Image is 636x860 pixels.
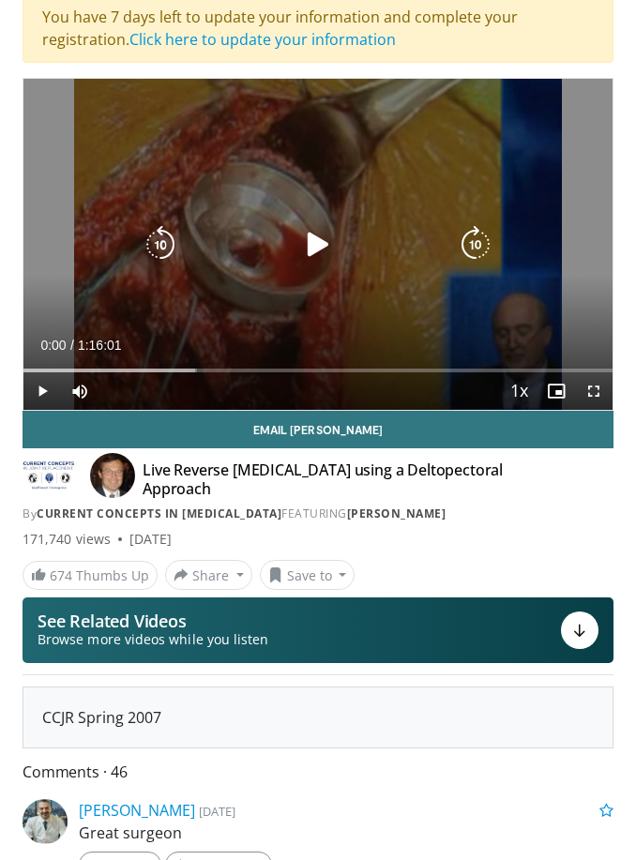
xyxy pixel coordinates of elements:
span: 171,740 views [23,530,111,549]
button: Playback Rate [500,372,538,410]
span: 0:00 [40,338,66,353]
a: Current Concepts in [MEDICAL_DATA] [37,505,281,521]
a: [PERSON_NAME] [347,505,447,521]
a: Click here to update your information [129,29,396,50]
button: Save to [260,560,356,590]
span: Comments 46 [23,760,613,784]
div: Progress Bar [23,369,613,372]
div: [DATE] [129,530,172,549]
span: 674 [50,566,72,584]
span: Browse more videos while you listen [38,630,268,649]
a: [PERSON_NAME] [79,800,195,821]
p: Great surgeon [79,822,613,844]
video-js: Video Player [23,79,613,410]
div: CCJR Spring 2007 [42,706,594,729]
button: Play [23,372,61,410]
button: Mute [61,372,98,410]
span: / [70,338,74,353]
span: 1:16:01 [78,338,122,353]
div: By FEATURING [23,505,613,522]
button: See Related Videos Browse more videos while you listen [23,597,613,663]
small: [DATE] [199,803,235,820]
button: Enable picture-in-picture mode [538,372,575,410]
img: Avatar [90,453,135,498]
a: Email [PERSON_NAME] [23,411,613,448]
h4: Live Reverse [MEDICAL_DATA] using a Deltopectoral Approach [143,460,561,498]
img: Avatar [23,799,68,844]
a: 674 Thumbs Up [23,561,158,590]
button: Fullscreen [575,372,613,410]
img: Current Concepts in Joint Replacement [23,460,75,490]
button: Share [165,560,252,590]
p: See Related Videos [38,611,268,630]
